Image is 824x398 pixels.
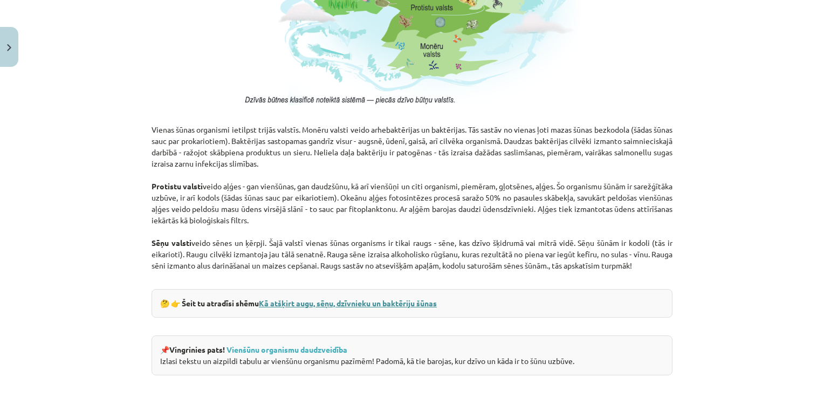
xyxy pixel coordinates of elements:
strong: Vingrinies pats! [169,345,225,354]
a: Kā atšķirt augu, sēņu, dzīvnieku un baktēriju šūnas [259,298,437,308]
div: 📌 Izlasi tekstu un aizpildi tabulu ar vienšūnu organismu pazīmēm! Padomā, kā tie barojas, kur dzī... [152,335,672,375]
strong: Sēņu valsti [152,238,191,248]
p: Vienas šūnas organismi ietilpst trijās valstīs. Monēru valsti veido arhebaktērijas un baktērijas.... [152,113,672,283]
a: Vienšūnu organismu daudzveidība [226,345,347,354]
strong: Protistu valsti [152,181,203,191]
img: icon-close-lesson-0947bae3869378f0d4975bcd49f059093ad1ed9edebbc8119c70593378902aed.svg [7,44,11,51]
strong: 🤔 👉 Šeit tu atradīsi shēmu [160,298,437,308]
